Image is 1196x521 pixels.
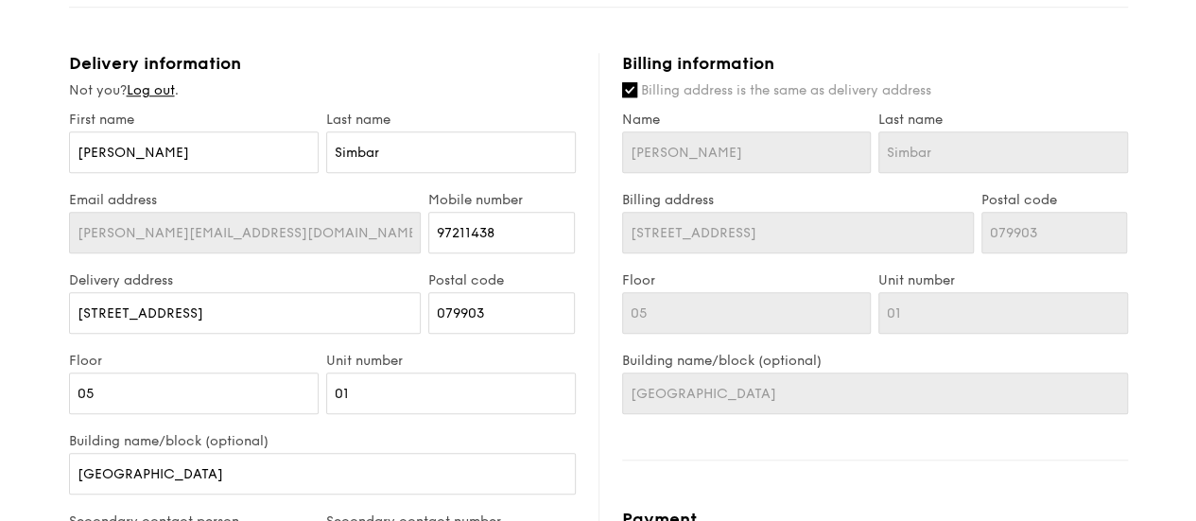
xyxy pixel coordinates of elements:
label: Postal code [981,192,1128,208]
label: Floor [69,353,319,369]
label: Unit number [878,272,1128,288]
label: Postal code [428,272,575,288]
label: Last name [326,112,576,128]
input: Billing address is the same as delivery address [622,82,637,97]
label: Email address [69,192,422,208]
span: Delivery information [69,53,241,74]
label: Mobile number [428,192,575,208]
label: Floor [622,272,872,288]
label: Unit number [326,353,576,369]
label: Last name [878,112,1128,128]
label: Billing address [622,192,974,208]
span: Billing information [622,53,774,74]
label: Delivery address [69,272,422,288]
span: Billing address is the same as delivery address [641,82,931,98]
label: Name [622,112,872,128]
a: Log out [127,82,175,98]
label: Building name/block (optional) [69,433,576,449]
label: Building name/block (optional) [622,353,1128,369]
div: Not you? . [69,81,576,100]
label: First name [69,112,319,128]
